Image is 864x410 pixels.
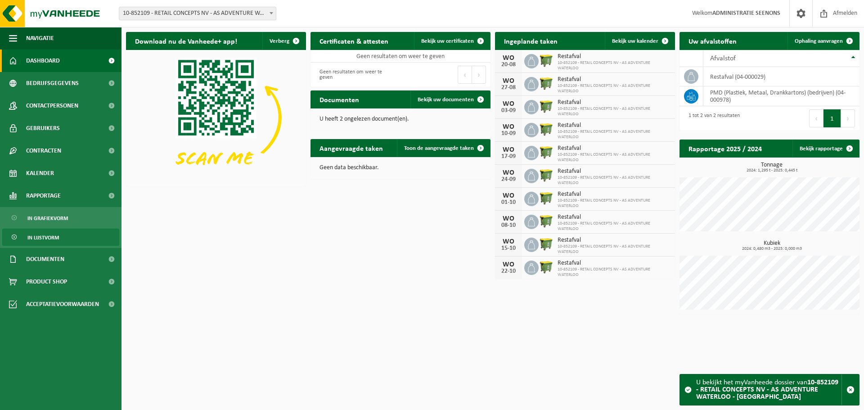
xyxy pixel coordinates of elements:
[499,62,517,68] div: 20-08
[26,293,99,315] span: Acceptatievoorwaarden
[26,27,54,50] span: Navigatie
[499,85,517,91] div: 27-08
[499,222,517,229] div: 08-10
[27,210,68,227] span: In grafiekvorm
[558,191,670,198] span: Restafval
[404,145,474,151] span: Toon de aangevraagde taken
[558,129,670,140] span: 10-852109 - RETAIL CONCEPTS NV - AS ADVENTURE WATERLOO
[841,109,855,127] button: Next
[472,66,486,84] button: Next
[539,167,554,183] img: WB-1100-HPE-GN-51
[119,7,276,20] span: 10-852109 - RETAIL CONCEPTS NV - AS ADVENTURE WATERLOO - WATERLOO
[2,209,119,226] a: In grafiekvorm
[26,72,79,95] span: Bedrijfsgegevens
[310,50,490,63] td: Geen resultaten om weer te geven
[558,122,670,129] span: Restafval
[310,32,397,50] h2: Certificaten & attesten
[499,268,517,275] div: 22-10
[539,236,554,252] img: WB-1100-HPE-GN-51
[499,54,517,62] div: WO
[703,67,859,86] td: restafval (04-000029)
[539,259,554,275] img: WB-1100-HPE-GN-51
[558,237,670,244] span: Restafval
[539,144,554,160] img: WB-1100-HPE-GN-51
[558,244,670,255] span: 10-852109 - RETAIL CONCEPTS NV - AS ADVENTURE WATERLOO
[558,76,670,83] span: Restafval
[558,198,670,209] span: 10-852109 - RETAIL CONCEPTS NV - AS ADVENTURE WATERLOO
[679,32,746,50] h2: Uw afvalstoffen
[499,215,517,222] div: WO
[315,65,396,85] div: Geen resultaten om weer te geven
[499,77,517,85] div: WO
[310,90,368,108] h2: Documenten
[499,100,517,108] div: WO
[558,99,670,106] span: Restafval
[499,199,517,206] div: 01-10
[558,152,670,163] span: 10-852109 - RETAIL CONCEPTS NV - AS ADVENTURE WATERLOO
[558,53,670,60] span: Restafval
[558,106,670,117] span: 10-852109 - RETAIL CONCEPTS NV - AS ADVENTURE WATERLOO
[558,221,670,232] span: 10-852109 - RETAIL CONCEPTS NV - AS ADVENTURE WATERLOO
[539,213,554,229] img: WB-1100-HPE-GN-51
[499,245,517,252] div: 15-10
[397,139,490,157] a: Toon de aangevraagde taken
[787,32,859,50] a: Ophaling aanvragen
[270,38,289,44] span: Verberg
[499,238,517,245] div: WO
[499,131,517,137] div: 10-09
[499,108,517,114] div: 03-09
[696,374,841,405] div: U bekijkt het myVanheede dossier van
[539,53,554,68] img: WB-1100-HPE-GN-51
[319,116,481,122] p: U heeft 2 ongelezen document(en).
[499,261,517,268] div: WO
[792,140,859,158] a: Bekijk rapportage
[499,146,517,153] div: WO
[26,117,60,140] span: Gebruikers
[679,140,771,157] h2: Rapportage 2025 / 2024
[499,176,517,183] div: 24-09
[26,248,64,270] span: Documenten
[696,379,838,401] strong: 10-852109 - RETAIL CONCEPTS NV - AS ADVENTURE WATERLOO - [GEOGRAPHIC_DATA]
[26,95,78,117] span: Contactpersonen
[684,240,859,251] h3: Kubiek
[558,145,670,152] span: Restafval
[499,123,517,131] div: WO
[684,247,859,251] span: 2024: 0,480 m3 - 2025: 0,000 m3
[823,109,841,127] button: 1
[26,185,61,207] span: Rapportage
[795,38,843,44] span: Ophaling aanvragen
[539,122,554,137] img: WB-1100-HPE-GN-51
[684,162,859,173] h3: Tonnage
[558,260,670,267] span: Restafval
[319,165,481,171] p: Geen data beschikbaar.
[612,38,658,44] span: Bekijk uw kalender
[499,192,517,199] div: WO
[539,76,554,91] img: WB-1100-HPE-GN-51
[558,214,670,221] span: Restafval
[712,10,780,17] strong: ADMINISTRATIE SEENONS
[809,109,823,127] button: Previous
[26,270,67,293] span: Product Shop
[558,60,670,71] span: 10-852109 - RETAIL CONCEPTS NV - AS ADVENTURE WATERLOO
[126,32,246,50] h2: Download nu de Vanheede+ app!
[684,108,740,128] div: 1 tot 2 van 2 resultaten
[26,162,54,185] span: Kalender
[499,153,517,160] div: 17-09
[558,267,670,278] span: 10-852109 - RETAIL CONCEPTS NV - AS ADVENTURE WATERLOO
[495,32,567,50] h2: Ingeplande taken
[2,229,119,246] a: In lijstvorm
[558,175,670,186] span: 10-852109 - RETAIL CONCEPTS NV - AS ADVENTURE WATERLOO
[27,229,59,246] span: In lijstvorm
[703,86,859,106] td: PMD (Plastiek, Metaal, Drankkartons) (bedrijven) (04-000978)
[539,190,554,206] img: WB-1100-HPE-GN-51
[310,139,392,157] h2: Aangevraagde taken
[458,66,472,84] button: Previous
[539,99,554,114] img: WB-1100-HPE-GN-51
[684,168,859,173] span: 2024: 1,295 t - 2025: 0,445 t
[499,169,517,176] div: WO
[605,32,674,50] a: Bekijk uw kalender
[126,50,306,185] img: Download de VHEPlus App
[26,50,60,72] span: Dashboard
[26,140,61,162] span: Contracten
